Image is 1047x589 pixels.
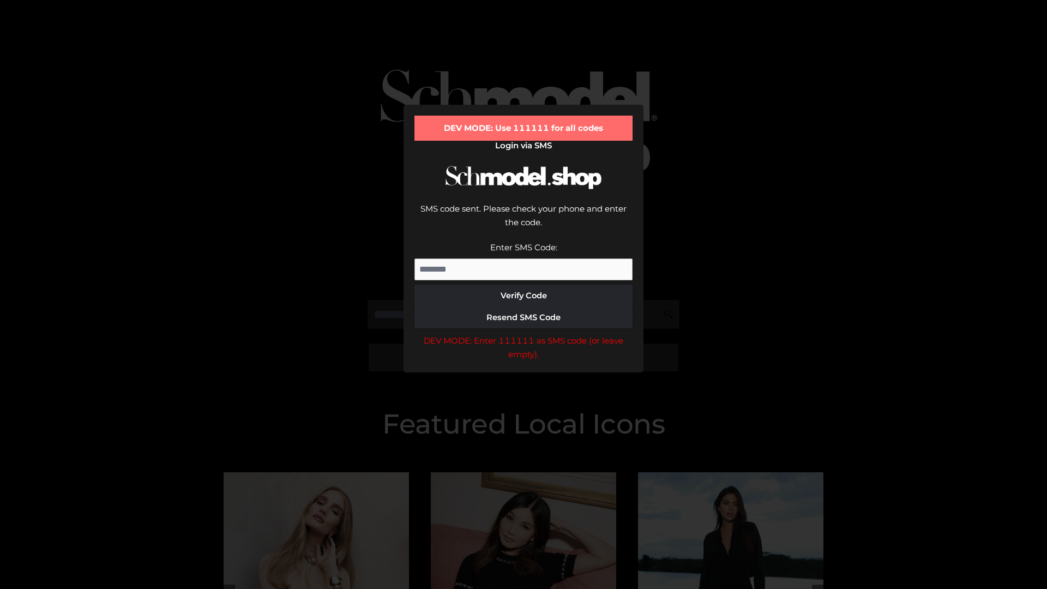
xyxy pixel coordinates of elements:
[414,141,633,151] h2: Login via SMS
[414,202,633,241] div: SMS code sent. Please check your phone and enter the code.
[414,285,633,306] button: Verify Code
[414,306,633,328] button: Resend SMS Code
[414,334,633,362] div: DEV MODE: Enter 111111 as SMS code (or leave empty).
[414,116,633,141] div: DEV MODE: Use 111111 for all codes
[442,156,605,199] img: Schmodel Logo
[490,242,557,253] label: Enter SMS Code:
